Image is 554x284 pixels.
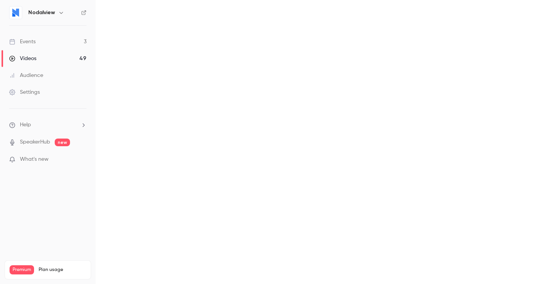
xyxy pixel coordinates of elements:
span: What's new [20,155,49,163]
span: Plan usage [39,267,86,273]
div: Videos [9,55,36,62]
span: Help [20,121,31,129]
iframe: Noticeable Trigger [77,156,86,163]
span: new [55,139,70,146]
div: Settings [9,88,40,96]
a: SpeakerHub [20,138,50,146]
img: Nodalview [10,7,22,19]
h6: Nodalview [28,9,55,16]
div: Audience [9,72,43,79]
li: help-dropdown-opener [9,121,86,129]
span: Premium [10,265,34,274]
div: Events [9,38,36,46]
